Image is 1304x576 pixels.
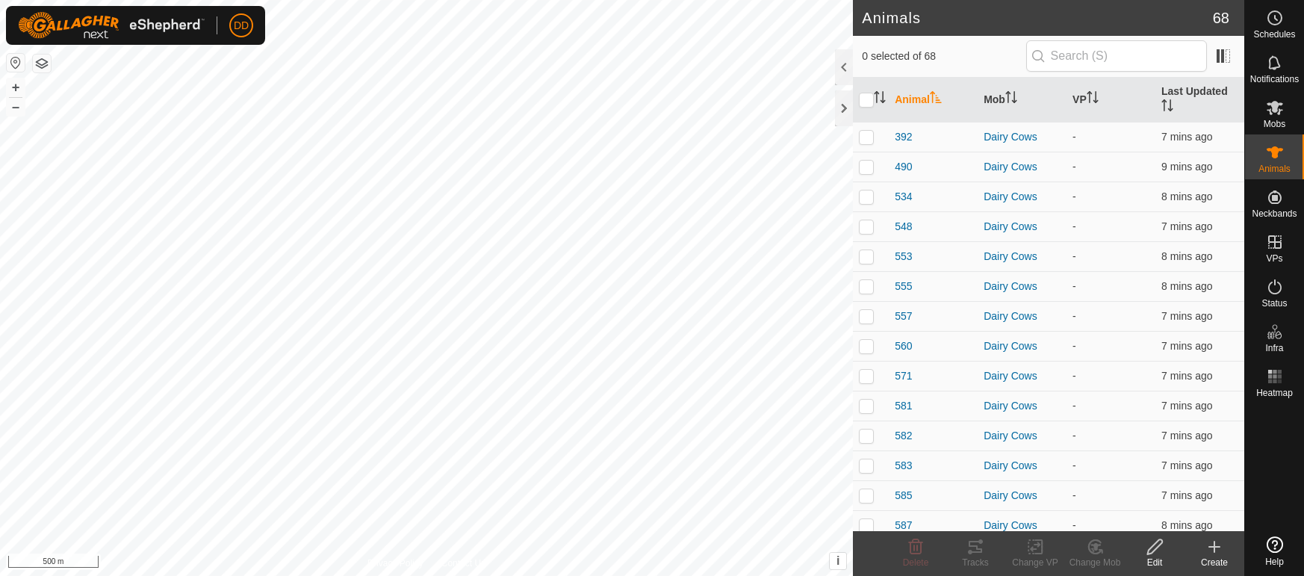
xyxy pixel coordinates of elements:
[1161,250,1212,262] span: 17 Sept 2025, 9:51 am
[1245,530,1304,572] a: Help
[1072,191,1076,202] app-display-virtual-paddock-transition: -
[903,557,929,568] span: Delete
[830,553,846,569] button: i
[1250,75,1299,84] span: Notifications
[1213,7,1229,29] span: 68
[1256,388,1293,397] span: Heatmap
[1005,93,1017,105] p-sorticon: Activate to sort
[895,129,912,145] span: 392
[984,219,1061,235] div: Dairy Cows
[984,428,1061,444] div: Dairy Cows
[1072,131,1076,143] app-display-virtual-paddock-transition: -
[1072,220,1076,232] app-display-virtual-paddock-transition: -
[895,249,912,264] span: 553
[1258,164,1291,173] span: Animals
[1161,340,1212,352] span: 17 Sept 2025, 9:52 am
[441,557,485,570] a: Contact Us
[895,159,912,175] span: 490
[984,338,1061,354] div: Dairy Cows
[1072,340,1076,352] app-display-virtual-paddock-transition: -
[1161,370,1212,382] span: 17 Sept 2025, 9:52 am
[862,9,1213,27] h2: Animals
[1161,161,1212,173] span: 17 Sept 2025, 9:50 am
[1185,556,1244,569] div: Create
[1161,519,1212,531] span: 17 Sept 2025, 9:51 am
[1161,400,1212,412] span: 17 Sept 2025, 9:52 am
[946,556,1005,569] div: Tracks
[1026,40,1207,72] input: Search (S)
[895,428,912,444] span: 582
[895,279,912,294] span: 555
[1161,459,1212,471] span: 17 Sept 2025, 9:51 am
[984,309,1061,324] div: Dairy Cows
[1072,370,1076,382] app-display-virtual-paddock-transition: -
[1252,209,1297,218] span: Neckbands
[1253,30,1295,39] span: Schedules
[1072,280,1076,292] app-display-virtual-paddock-transition: -
[984,488,1061,504] div: Dairy Cows
[1161,430,1212,442] span: 17 Sept 2025, 9:52 am
[1265,344,1283,353] span: Infra
[18,12,205,39] img: Gallagher Logo
[1072,161,1076,173] app-display-virtual-paddock-transition: -
[7,78,25,96] button: +
[984,249,1061,264] div: Dairy Cows
[984,189,1061,205] div: Dairy Cows
[1161,489,1212,501] span: 17 Sept 2025, 9:52 am
[895,488,912,504] span: 585
[895,189,912,205] span: 534
[1125,556,1185,569] div: Edit
[1072,430,1076,442] app-display-virtual-paddock-transition: -
[836,554,839,567] span: i
[1161,191,1212,202] span: 17 Sept 2025, 9:51 am
[895,368,912,384] span: 571
[1264,120,1285,128] span: Mobs
[984,368,1061,384] div: Dairy Cows
[984,518,1061,533] div: Dairy Cows
[984,458,1061,474] div: Dairy Cows
[1072,459,1076,471] app-display-virtual-paddock-transition: -
[7,54,25,72] button: Reset Map
[7,98,25,116] button: –
[930,93,942,105] p-sorticon: Activate to sort
[1155,78,1244,123] th: Last Updated
[862,49,1025,64] span: 0 selected of 68
[1072,250,1076,262] app-display-virtual-paddock-transition: -
[895,338,912,354] span: 560
[895,219,912,235] span: 548
[1005,556,1065,569] div: Change VP
[984,279,1061,294] div: Dairy Cows
[1072,310,1076,322] app-display-virtual-paddock-transition: -
[895,398,912,414] span: 581
[984,159,1061,175] div: Dairy Cows
[1161,131,1212,143] span: 17 Sept 2025, 9:52 am
[1161,280,1212,292] span: 17 Sept 2025, 9:51 am
[1072,489,1076,501] app-display-virtual-paddock-transition: -
[1161,220,1212,232] span: 17 Sept 2025, 9:51 am
[978,78,1067,123] th: Mob
[1261,299,1287,308] span: Status
[1266,254,1282,263] span: VPs
[33,55,51,72] button: Map Layers
[984,129,1061,145] div: Dairy Cows
[1072,400,1076,412] app-display-virtual-paddock-transition: -
[1065,556,1125,569] div: Change Mob
[1087,93,1099,105] p-sorticon: Activate to sort
[874,93,886,105] p-sorticon: Activate to sort
[367,557,423,570] a: Privacy Policy
[234,18,249,34] span: DD
[1072,519,1076,531] app-display-virtual-paddock-transition: -
[895,518,912,533] span: 587
[984,398,1061,414] div: Dairy Cows
[895,458,912,474] span: 583
[1067,78,1155,123] th: VP
[1161,310,1212,322] span: 17 Sept 2025, 9:51 am
[1265,557,1284,566] span: Help
[889,78,978,123] th: Animal
[1161,102,1173,114] p-sorticon: Activate to sort
[895,309,912,324] span: 557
